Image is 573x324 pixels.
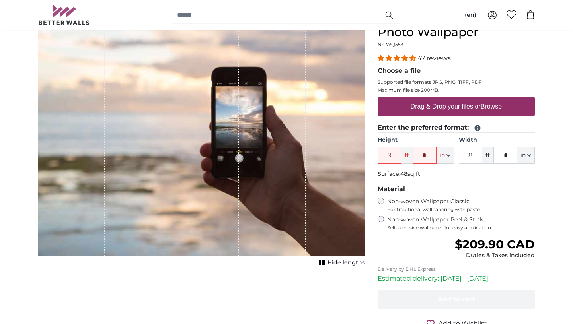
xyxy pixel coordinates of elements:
[417,54,451,62] span: 47 reviews
[401,147,413,164] span: ft
[327,259,365,267] span: Hide lengths
[378,274,535,283] p: Estimated delivery: [DATE] - [DATE]
[440,151,445,159] span: in
[378,136,454,144] label: Height
[387,198,535,213] label: Non-woven Wallpaper Classic
[378,66,535,76] legend: Choose a file
[407,99,505,114] label: Drag & Drop your files or
[378,54,417,62] span: 4.38 stars
[378,184,535,194] legend: Material
[38,5,90,25] img: Betterwalls
[387,206,535,213] span: For traditional wallpapering with paste
[387,216,535,231] label: Non-woven Wallpaper Peel & Stick
[438,295,475,303] span: Add to cart
[378,170,535,178] p: Surface:
[459,136,535,144] label: Width
[378,123,535,133] legend: Enter the preferred format:
[378,41,403,47] span: Nr. WQ553
[520,151,526,159] span: in
[387,225,535,231] span: Self-adhesive wallpaper for easy application
[458,8,483,22] button: (en)
[481,103,502,110] u: Browse
[400,170,420,177] span: 48sq ft
[482,147,493,164] span: ft
[455,237,535,252] span: $209.90 CAD
[316,257,365,268] button: Hide lengths
[378,290,535,309] button: Add to cart
[378,266,535,272] p: Delivery by DHL Express
[378,87,535,93] p: Maximum file size 200MB.
[378,79,535,85] p: Supported file formats JPG, PNG, TIFF, PDF
[38,11,365,268] div: 1 of 1
[437,147,454,164] button: in
[455,252,535,260] div: Duties & Taxes included
[517,147,535,164] button: in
